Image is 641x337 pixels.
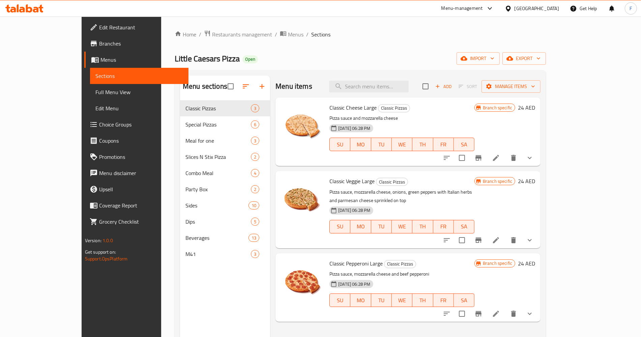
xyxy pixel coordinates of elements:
button: TU [371,138,392,151]
span: Add item [433,81,454,92]
button: Branch-specific-item [470,150,487,166]
div: Special Pizzas6 [180,116,270,133]
a: Menus [84,52,188,68]
div: Combo Meal [185,169,251,177]
button: TU [371,293,392,307]
div: items [251,250,259,258]
span: Promotions [99,153,183,161]
button: export [502,52,546,65]
span: Version: [85,236,101,245]
div: items [251,218,259,226]
span: import [462,54,494,63]
span: SA [457,140,472,149]
div: items [251,137,259,145]
div: Meal for one3 [180,133,270,149]
button: SU [329,138,350,151]
div: Slices N Stix Pizza [185,153,251,161]
img: Classic Pepperoni Large [281,259,324,302]
span: Get support on: [85,248,116,256]
span: export [508,54,541,63]
button: MO [350,220,371,233]
div: items [249,201,259,209]
span: Little Caesars Pizza [175,51,240,66]
div: Beverages13 [180,230,270,246]
span: TH [415,140,430,149]
button: import [457,52,500,65]
span: M41 [185,250,251,258]
button: SA [454,220,474,233]
button: sort-choices [439,150,455,166]
span: Select section [418,79,433,93]
button: delete [505,306,522,322]
span: Menus [288,30,303,38]
li: / [306,30,309,38]
div: Classic Pizzas [376,178,408,186]
span: Classic Cheese Large [329,103,377,113]
a: Sections [90,68,188,84]
div: Sides [185,201,249,209]
span: Restaurants management [212,30,272,38]
span: Select all sections [224,79,238,93]
a: Promotions [84,149,188,165]
a: Edit menu item [492,154,500,162]
div: items [251,153,259,161]
span: 1.0.0 [103,236,113,245]
div: Classic Pizzas [378,104,410,112]
span: Manage items [487,82,535,91]
div: items [251,120,259,129]
button: delete [505,232,522,248]
span: Coupons [99,137,183,145]
div: Classic Pizzas3 [180,100,270,116]
div: items [251,185,259,193]
a: Edit Restaurant [84,19,188,35]
span: Edit Restaurant [99,23,183,31]
h6: 24 AED [518,103,535,112]
a: Menu disclaimer [84,165,188,181]
button: WE [392,138,412,151]
div: items [251,104,259,112]
a: Choice Groups [84,116,188,133]
span: SA [457,296,472,305]
span: Classic Pizzas [185,104,251,112]
div: Menu-management [441,4,483,12]
button: Add [433,81,454,92]
span: 4 [251,170,259,176]
span: TU [374,222,389,231]
div: Beverages [185,234,249,242]
h6: 24 AED [518,259,535,268]
a: Restaurants management [204,30,272,39]
span: TH [415,296,430,305]
span: Classic Veggie Large [329,176,375,186]
a: Edit Menu [90,100,188,116]
span: Sections [95,72,183,80]
button: TH [412,138,433,151]
span: [DATE] 06:28 PM [336,207,373,214]
span: Select to update [455,151,469,165]
button: show more [522,150,538,166]
span: Branch specific [480,260,515,266]
a: Edit menu item [492,310,500,318]
a: Edit menu item [492,236,500,244]
button: WE [392,293,412,307]
button: FR [433,138,454,151]
span: 13 [249,235,259,241]
span: Add [434,83,453,90]
span: 6 [251,121,259,128]
p: Pizza sauce, mozzarella cheese, onions, green peppers with Italian herbs and parmesan cheese spri... [329,188,474,205]
div: items [249,234,259,242]
a: Menus [280,30,303,39]
span: MO [353,140,368,149]
span: Edit Menu [95,104,183,112]
span: 3 [251,138,259,144]
button: SA [454,293,474,307]
button: SA [454,138,474,151]
span: 3 [251,105,259,112]
nav: breadcrumb [175,30,546,39]
span: Branch specific [480,105,515,111]
button: show more [522,306,538,322]
span: Dips [185,218,251,226]
li: / [275,30,277,38]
